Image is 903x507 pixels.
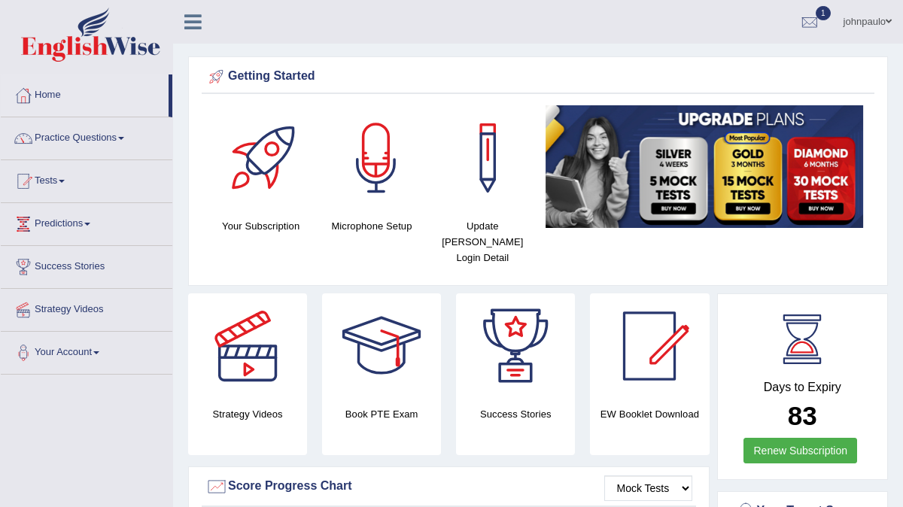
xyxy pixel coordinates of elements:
[788,401,817,430] b: 83
[205,475,692,498] div: Score Progress Chart
[1,203,172,241] a: Predictions
[435,218,531,266] h4: Update [PERSON_NAME] Login Detail
[743,438,857,463] a: Renew Subscription
[546,105,863,228] img: small5.jpg
[1,117,172,155] a: Practice Questions
[1,246,172,284] a: Success Stories
[322,406,441,422] h4: Book PTE Exam
[1,332,172,369] a: Your Account
[734,381,871,394] h4: Days to Expiry
[590,406,709,422] h4: EW Booklet Download
[188,406,307,422] h4: Strategy Videos
[1,74,169,112] a: Home
[816,6,831,20] span: 1
[1,160,172,198] a: Tests
[456,406,575,422] h4: Success Stories
[1,289,172,326] a: Strategy Videos
[213,218,309,234] h4: Your Subscription
[324,218,419,234] h4: Microphone Setup
[205,65,871,88] div: Getting Started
